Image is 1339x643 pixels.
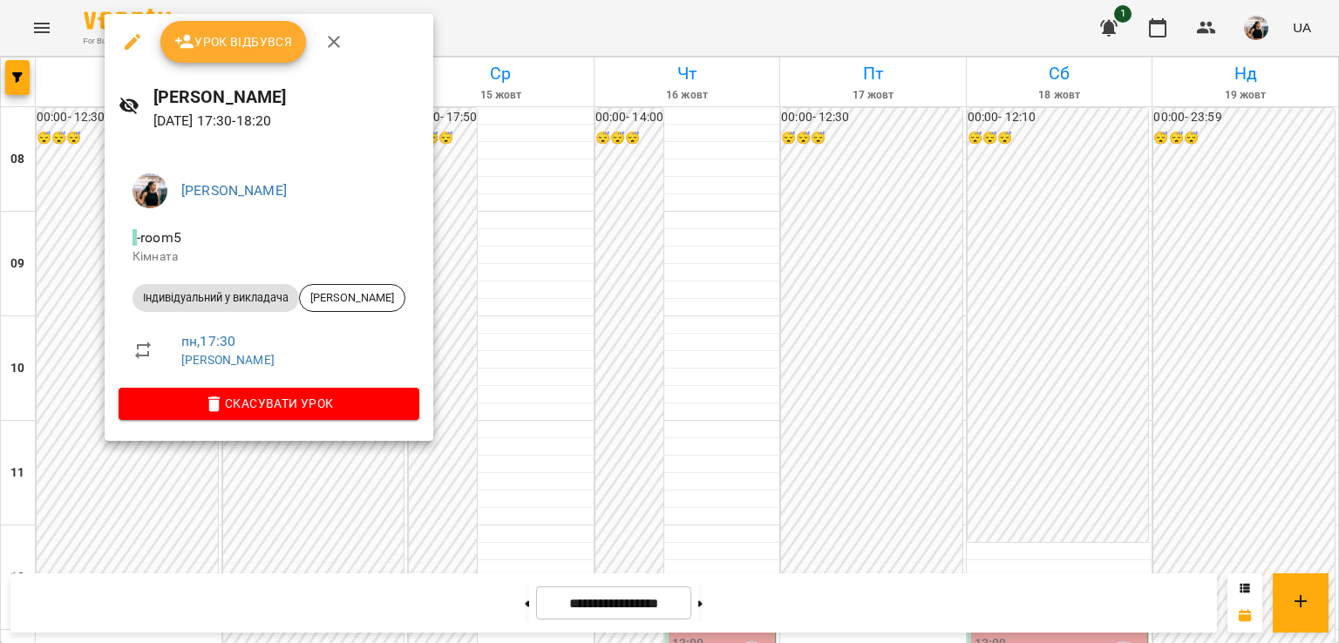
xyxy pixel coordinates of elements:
span: Урок відбувся [174,31,293,52]
span: [PERSON_NAME] [300,290,404,306]
button: Урок відбувся [160,21,307,63]
p: [DATE] 17:30 - 18:20 [153,111,419,132]
button: Скасувати Урок [119,388,419,419]
a: [PERSON_NAME] [181,182,287,199]
span: Скасувати Урок [133,393,405,414]
p: Кімната [133,248,405,266]
h6: [PERSON_NAME] [153,84,419,111]
div: [PERSON_NAME] [299,284,405,312]
span: Індивідуальний у викладача [133,290,299,306]
img: f25c141d8d8634b2a8fce9f0d709f9df.jpg [133,173,167,208]
span: - room5 [133,229,185,246]
a: [PERSON_NAME] [181,353,275,367]
a: пн , 17:30 [181,333,235,349]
